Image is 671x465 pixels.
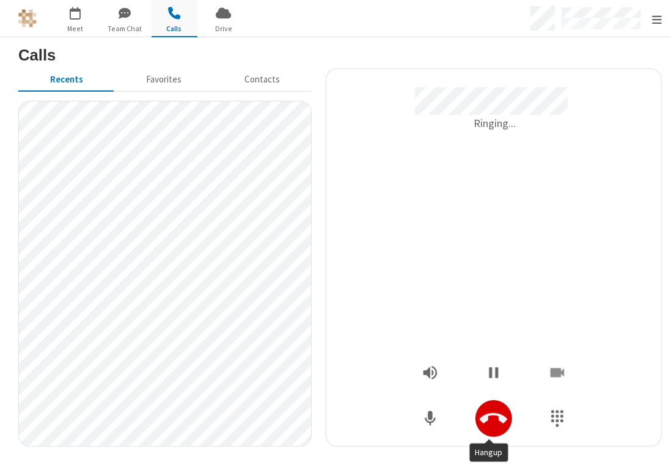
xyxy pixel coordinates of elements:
span: Drive [201,23,247,34]
span: Calls [152,23,197,34]
button: Contacts [213,68,312,92]
button: Recents [18,68,114,92]
span: Team Chat [102,23,148,34]
button: Hold [475,354,512,391]
iframe: Chat [640,433,662,456]
span: Meet [53,23,98,34]
button: Open menu [412,354,449,391]
h3: Calls [18,46,662,64]
span: Caller ID Rex Chiu - Extension [415,87,568,115]
button: Show Dialpad [539,400,576,437]
button: Mute [412,400,449,437]
button: Hangup [475,400,512,437]
img: iotum.​ucaas.​tech [18,9,37,27]
button: Favorites [114,68,213,92]
span: Ringing... [474,115,516,131]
